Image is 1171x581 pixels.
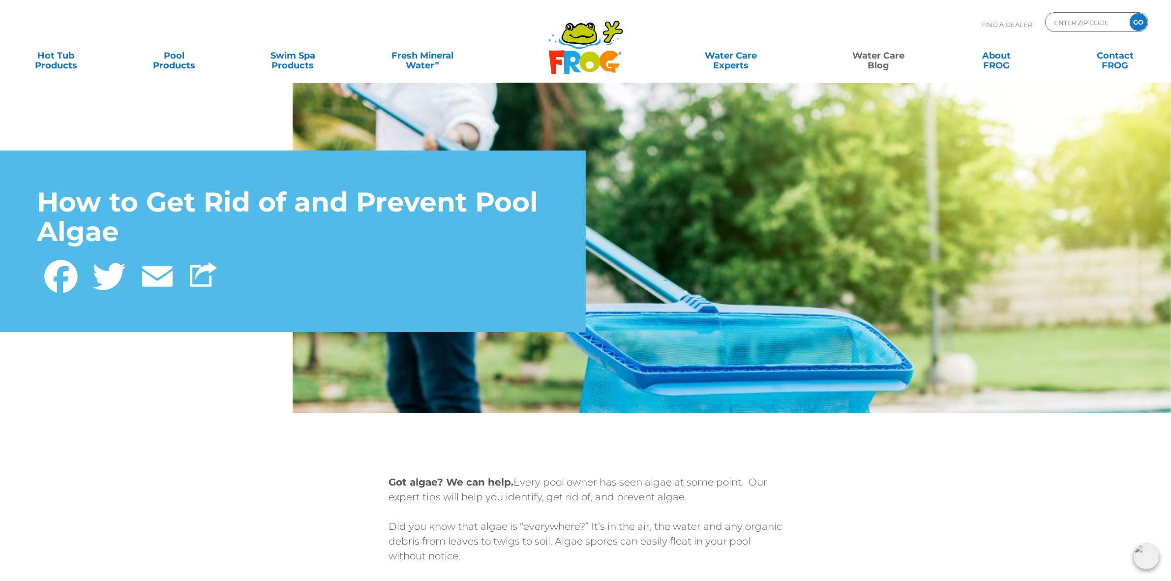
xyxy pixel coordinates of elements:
input: GO [1130,13,1147,31]
a: PoolProducts [128,46,220,65]
strong: Got algae? We can help. [389,476,514,488]
sup: ∞ [435,59,440,66]
img: Share [190,262,217,287]
a: Hot TubProducts [10,46,102,65]
img: openIcon [1134,544,1159,569]
a: Water CareBlog [832,46,924,65]
p: Did you know that algae is “everywhere?” It’s in the air, the water and any organic debris from l... [389,519,782,563]
a: ContactFROG [1069,46,1161,65]
a: Swim SpaProducts [247,46,339,65]
p: Every pool owner has seen algae at some point. Our expert tips will help you identify, get rid of... [389,475,782,504]
a: Facebook [37,254,85,295]
p: Find A Dealer [981,12,1032,37]
a: Water CareExperts [656,46,806,65]
input: Zip Code Form [1053,15,1119,30]
a: Email [133,254,181,295]
h1: How to Get Rid of and Prevent Pool Algae [37,187,549,247]
a: AboutFROG [951,46,1043,65]
a: Twitter [85,254,133,295]
a: Fresh MineralWater∞ [365,46,480,65]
